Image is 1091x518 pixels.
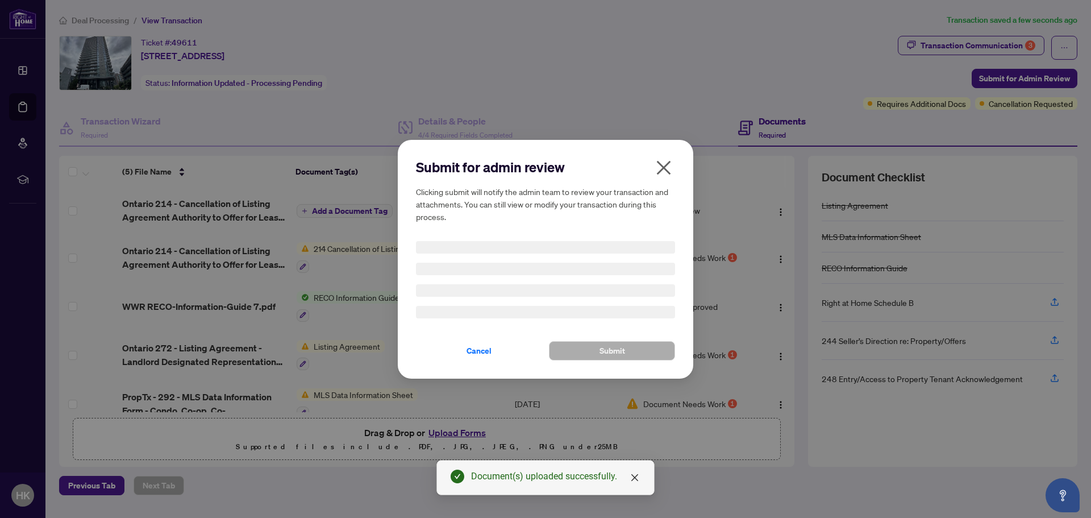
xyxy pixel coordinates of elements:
[416,158,675,176] h2: Submit for admin review
[628,471,641,484] a: Close
[471,470,640,483] div: Document(s) uploaded successfully.
[655,159,673,177] span: close
[549,341,675,360] button: Submit
[467,342,492,360] span: Cancel
[416,185,675,223] h5: Clicking submit will notify the admin team to review your transaction and attachments. You can st...
[416,341,542,360] button: Cancel
[1046,478,1080,512] button: Open asap
[630,473,639,482] span: close
[451,470,464,483] span: check-circle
